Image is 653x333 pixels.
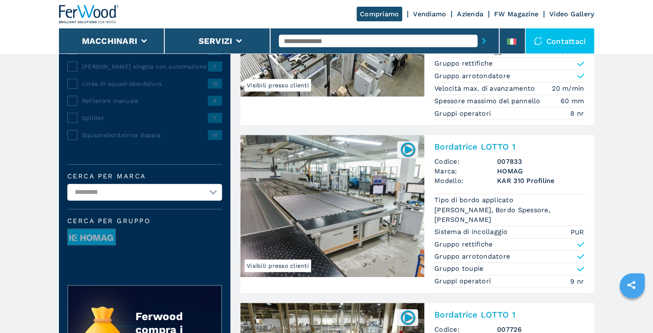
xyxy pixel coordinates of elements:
a: sharethis [621,275,642,295]
div: Contattaci [525,28,594,53]
label: Cerca per marca [67,173,222,180]
img: 007726 [400,309,416,325]
a: Compriamo [357,7,402,21]
button: Servizi [198,36,232,46]
p: Spessore massimo del pannello [434,97,543,106]
img: Contattaci [534,37,542,45]
span: 12 [208,130,222,140]
span: Modello: [434,176,497,186]
em: 8 nr [570,109,584,118]
img: 007833 [400,141,416,158]
a: Bordatrice LOTTO 1 HOMAG KAR 310 ProfilineVisibili presso clienti007833Bordatrice LOTTO 1Codice:0... [240,135,594,293]
p: Gruppo arrotondatore [434,252,510,261]
span: Squadrabordatrice doppia [82,131,208,139]
h3: 007833 [497,157,584,166]
span: Codice: [434,157,497,166]
img: Ferwood [59,5,119,23]
span: 12 [208,79,222,89]
h3: KAR 310 Profiline [497,176,584,186]
img: Bordatrice LOTTO 1 HOMAG KAR 310 Profiline [240,135,424,277]
p: Gruppi operatori [434,277,493,286]
a: Video Gallery [549,10,594,18]
p: Tipo di bordo applicato [434,196,515,205]
em: PUR [570,227,584,237]
span: 1 [208,61,222,71]
a: Vendiamo [413,10,446,18]
img: image [68,229,115,246]
span: 1 [208,113,222,123]
span: Refilatore manuale [82,97,208,105]
span: [PERSON_NAME] singola con automazione [82,62,208,71]
p: Gruppi operatori [434,109,493,118]
a: Azienda [457,10,483,18]
button: submit-button [477,31,490,51]
p: Gruppo toupie [434,264,483,273]
p: Velocità max. di avanzamento [434,84,537,93]
em: [PERSON_NAME], Bordo Spessore, [PERSON_NAME] [434,205,584,224]
h3: HOMAG [497,166,584,176]
p: Gruppo arrotondatore [434,71,510,81]
em: 60 mm [561,96,584,106]
iframe: Chat [617,295,647,327]
h2: Bordatrice LOTTO 1 [434,142,584,152]
span: Splitter [82,114,208,122]
span: 2 [208,96,222,106]
span: Cerca per Gruppo [67,218,222,224]
h2: Bordatrice LOTTO 1 [434,310,584,320]
span: Visibili presso clienti [245,259,311,272]
p: Sistema di incollaggio [434,227,510,236]
span: Marca: [434,166,497,176]
a: FW Magazine [494,10,538,18]
em: 20 m/min [552,84,584,93]
p: Gruppo rettifiche [434,240,492,249]
span: Visibili presso clienti [245,79,311,92]
span: Linea di squadrabordatura [82,79,208,88]
p: Gruppo rettifiche [434,59,492,68]
em: 9 nr [570,277,584,286]
button: Macchinari [82,36,138,46]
